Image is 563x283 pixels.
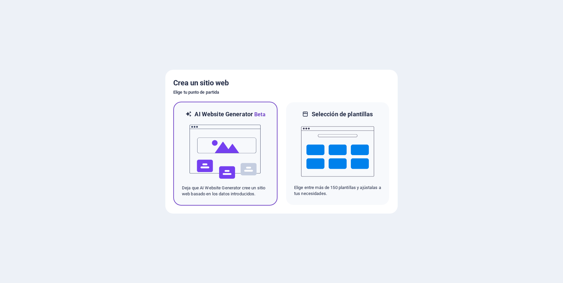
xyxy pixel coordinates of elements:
h5: Crea un sitio web [173,78,390,88]
h6: Selección de plantillas [312,110,373,118]
div: Selección de plantillasElige entre más de 150 plantillas y ajústalas a tus necesidades. [285,102,390,206]
p: Deja que AI Website Generator cree un sitio web basado en los datos introducidos. [182,185,269,197]
h6: Elige tu punto de partida [173,88,390,96]
span: Beta [253,111,266,118]
p: Elige entre más de 150 plantillas y ajústalas a tus necesidades. [294,185,381,197]
h6: AI Website Generator [195,110,265,119]
img: ai [189,119,262,185]
div: AI Website GeneratorBetaaiDeja que AI Website Generator cree un sitio web basado en los datos int... [173,102,278,206]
